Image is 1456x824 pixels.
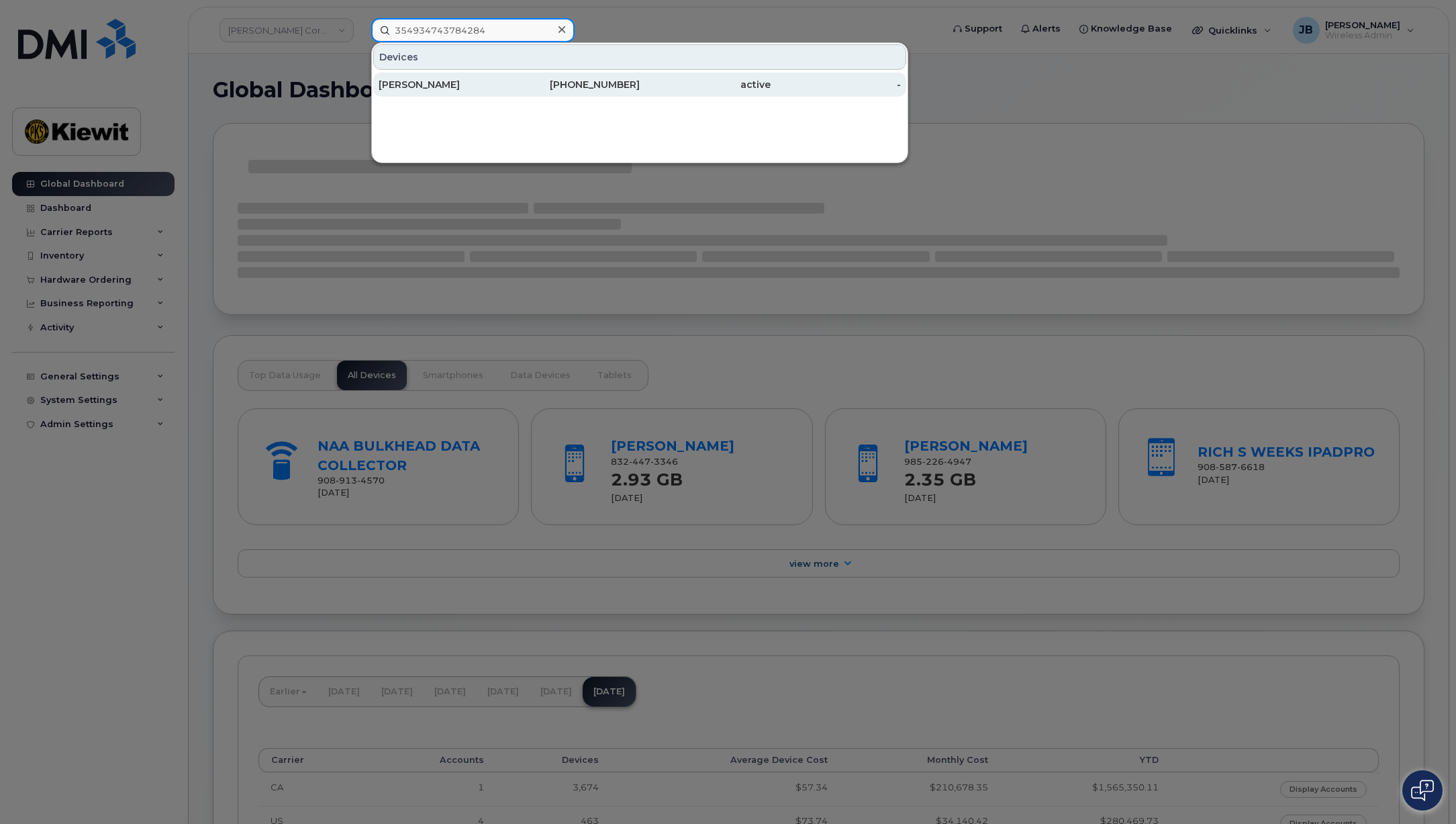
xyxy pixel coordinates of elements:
img: Open chat [1411,780,1434,801]
div: Devices [373,44,906,70]
a: [PERSON_NAME][PHONE_NUMBER]active- [373,73,906,97]
div: - [771,78,902,91]
div: active [640,78,771,91]
div: [PERSON_NAME] [379,78,509,91]
div: [PHONE_NUMBER] [509,78,640,91]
